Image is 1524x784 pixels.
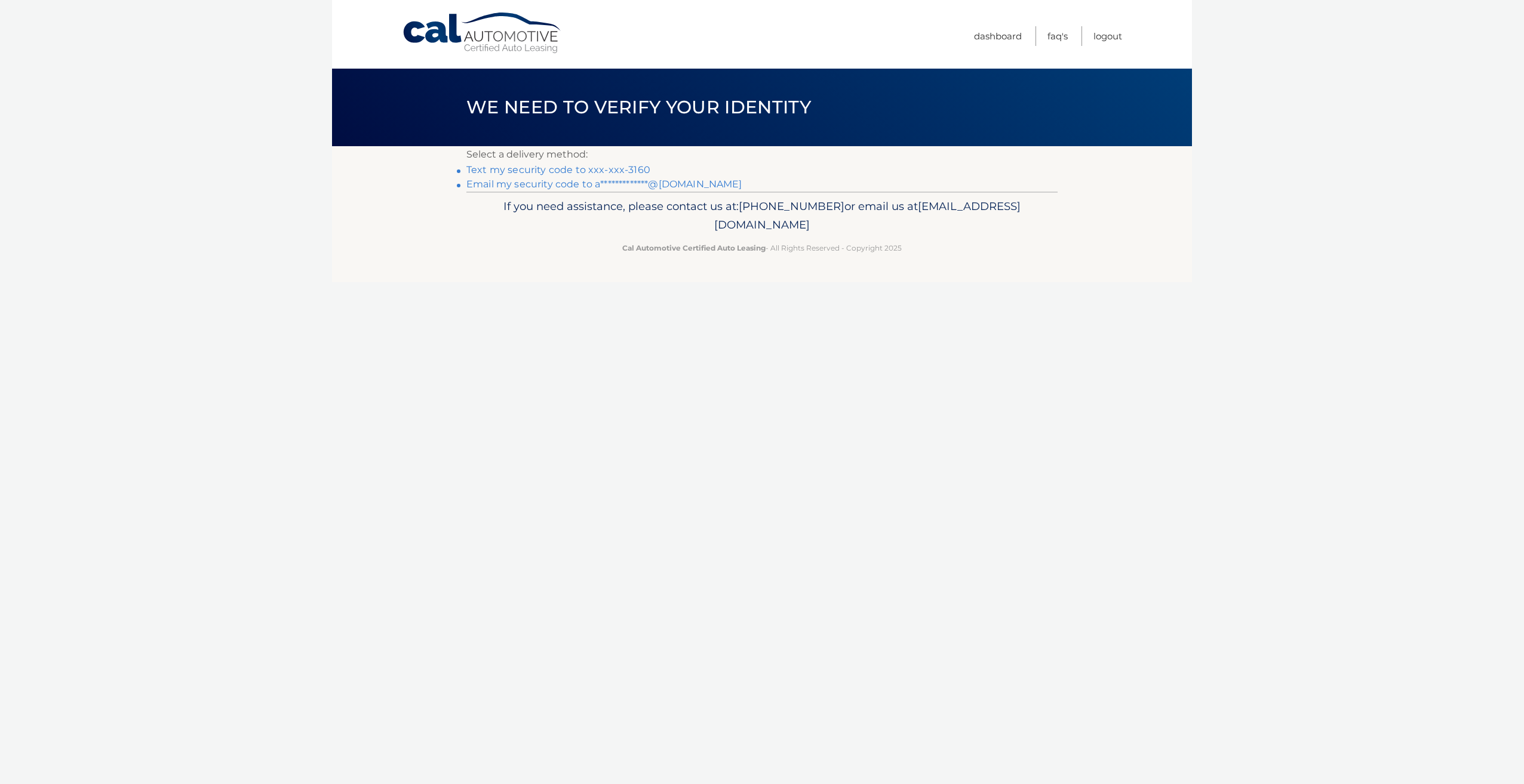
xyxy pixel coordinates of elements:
a: FAQ's [1047,26,1068,46]
a: Text my security code to xxx-xxx-3160 [466,164,650,175]
a: Dashboard [974,26,1022,46]
span: [PHONE_NUMBER] [739,199,844,213]
a: Logout [1093,26,1122,46]
p: - All Rights Reserved - Copyright 2025 [474,242,1050,254]
strong: Cal Automotive Certified Auto Leasing [622,243,766,252]
a: Cal Automotive [402,12,563,54]
p: Select a delivery method: [466,146,1058,163]
span: We need to verify your identity [466,96,811,118]
p: If you need assistance, please contact us at: or email us at [474,197,1050,235]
